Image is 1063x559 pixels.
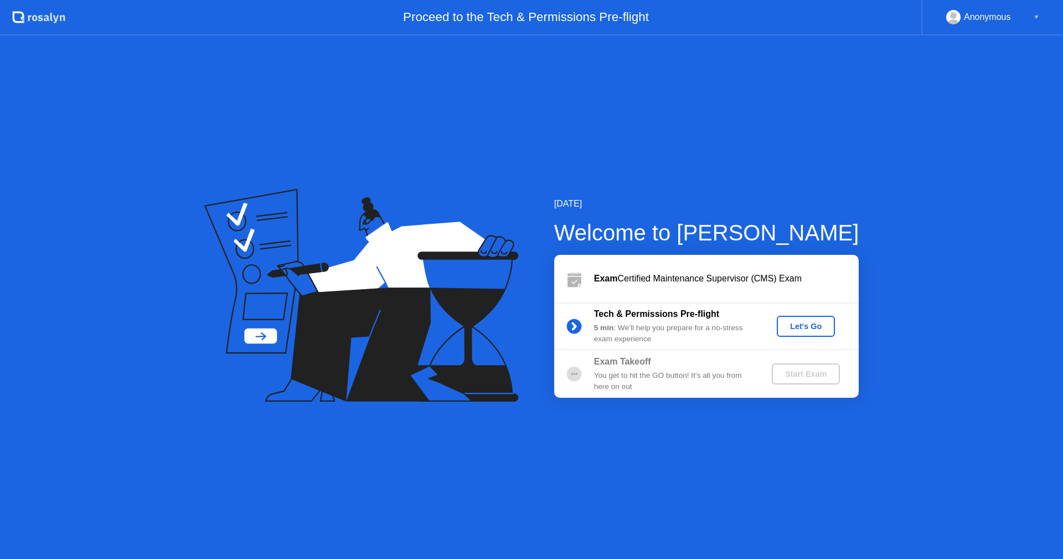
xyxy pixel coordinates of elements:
div: Welcome to [PERSON_NAME] [554,216,859,249]
button: Start Exam [772,363,840,384]
b: Tech & Permissions Pre-flight [594,309,719,319]
div: Anonymous [964,10,1011,24]
div: Certified Maintenance Supervisor (CMS) Exam [594,272,859,285]
div: Let's Go [781,322,830,331]
b: Exam Takeoff [594,357,651,366]
b: Exam [594,274,618,283]
div: [DATE] [554,197,859,211]
div: Start Exam [776,370,835,378]
button: Let's Go [777,316,835,337]
div: : We’ll help you prepare for a no-stress exam experience [594,322,754,345]
div: You get to hit the GO button! It’s all you from here on out [594,370,754,393]
div: ▼ [1034,10,1039,24]
b: 5 min [594,324,614,332]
